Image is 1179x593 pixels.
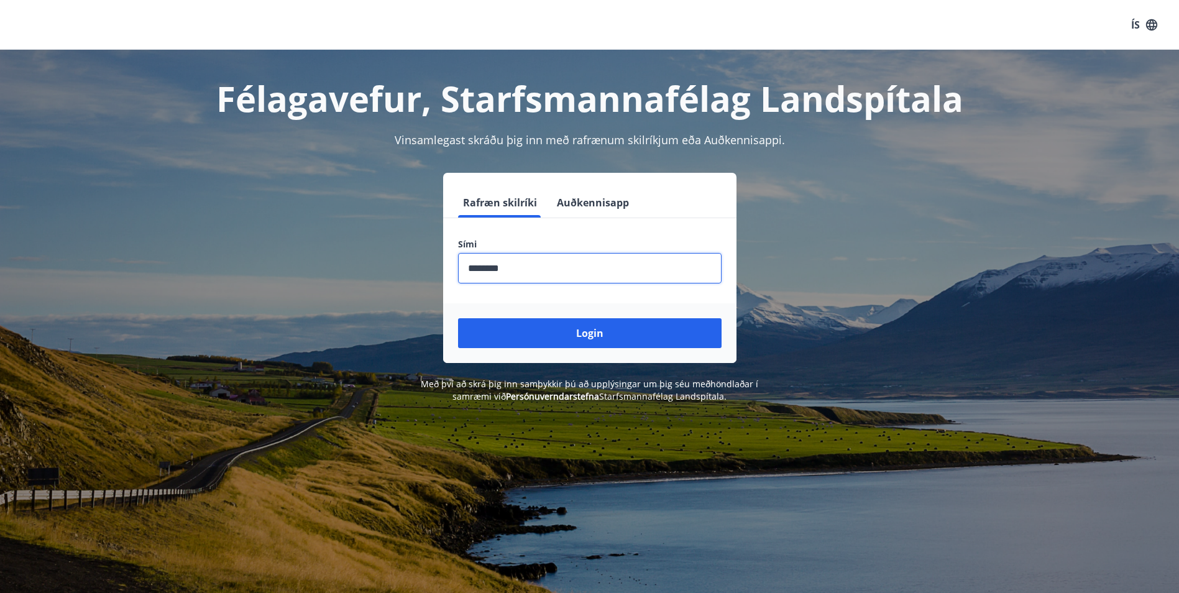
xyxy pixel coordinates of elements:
[458,318,722,348] button: Login
[421,378,758,402] span: Með því að skrá þig inn samþykkir þú að upplýsingar um þig séu meðhöndlaðar í samræmi við Starfsm...
[458,188,542,218] button: Rafræn skilríki
[552,188,634,218] button: Auðkennisapp
[395,132,785,147] span: Vinsamlegast skráðu þig inn með rafrænum skilríkjum eða Auðkennisappi.
[506,390,599,402] a: Persónuverndarstefna
[458,238,722,251] label: Sími
[157,75,1022,122] h1: Félagavefur, Starfsmannafélag Landspítala
[1124,14,1164,36] button: ÍS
